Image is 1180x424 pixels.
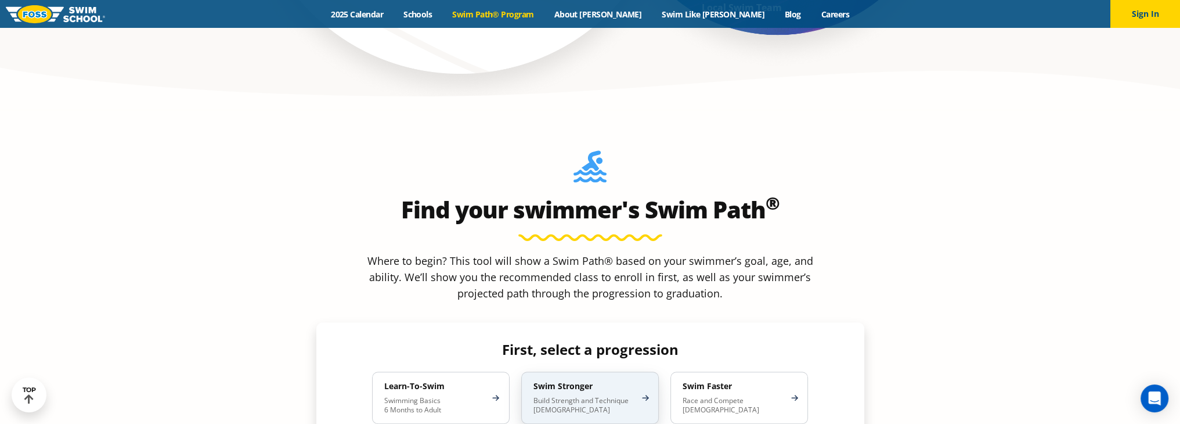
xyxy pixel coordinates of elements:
a: Careers [811,9,859,20]
h4: Swim Stronger [533,381,635,391]
p: Race and Compete [DEMOGRAPHIC_DATA] [683,396,784,415]
a: Blog [774,9,811,20]
a: Swim Like [PERSON_NAME] [652,9,775,20]
a: Swim Path® Program [442,9,544,20]
h4: First, select a progression [363,342,817,358]
h4: Learn-To-Swim [384,381,486,391]
p: Where to begin? This tool will show a Swim Path® based on your swimmer’s goal, age, and ability. ... [363,253,818,301]
p: Swimming Basics 6 Months to Adult [384,396,486,415]
p: Build Strength and Technique [DEMOGRAPHIC_DATA] [533,396,635,415]
a: 2025 Calendar [321,9,394,20]
h4: Swim Faster [683,381,784,391]
div: TOP [23,386,36,404]
img: Foss-Location-Swimming-Pool-Person.svg [573,150,607,190]
div: Open Intercom Messenger [1141,385,1168,412]
a: Schools [394,9,442,20]
sup: ® [766,191,780,215]
a: About [PERSON_NAME] [544,9,652,20]
h2: Find your swimmer's Swim Path [316,196,864,224]
img: FOSS Swim School Logo [6,5,105,23]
